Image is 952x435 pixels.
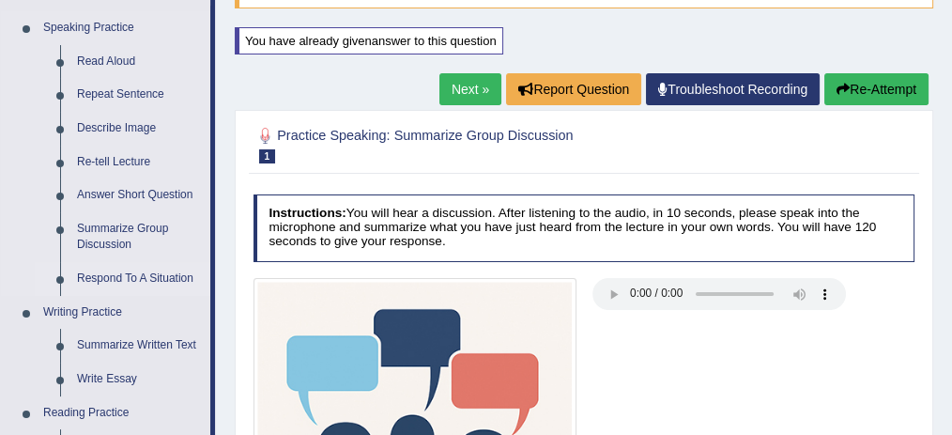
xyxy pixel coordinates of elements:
a: Speaking Practice [35,11,210,45]
a: Repeat Sentence [69,78,210,112]
a: Next » [439,73,501,105]
h2: Practice Speaking: Summarize Group Discussion [253,124,664,163]
a: Re-tell Lecture [69,146,210,179]
a: Read Aloud [69,45,210,79]
a: Describe Image [69,112,210,146]
b: Instructions: [269,206,345,220]
a: Summarize Written Text [69,329,210,363]
a: Respond To A Situation [69,262,210,296]
a: Answer Short Question [69,179,210,212]
h4: You will hear a discussion. After listening to the audio, in 10 seconds, please speak into the mi... [253,194,915,262]
span: 1 [259,149,276,163]
button: Report Question [506,73,641,105]
a: Troubleshoot Recording [646,73,820,105]
a: Write Essay [69,363,210,396]
a: Summarize Group Discussion [69,212,210,262]
div: You have already given answer to this question [235,27,503,54]
a: Writing Practice [35,296,210,330]
button: Re-Attempt [824,73,929,105]
a: Reading Practice [35,396,210,430]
